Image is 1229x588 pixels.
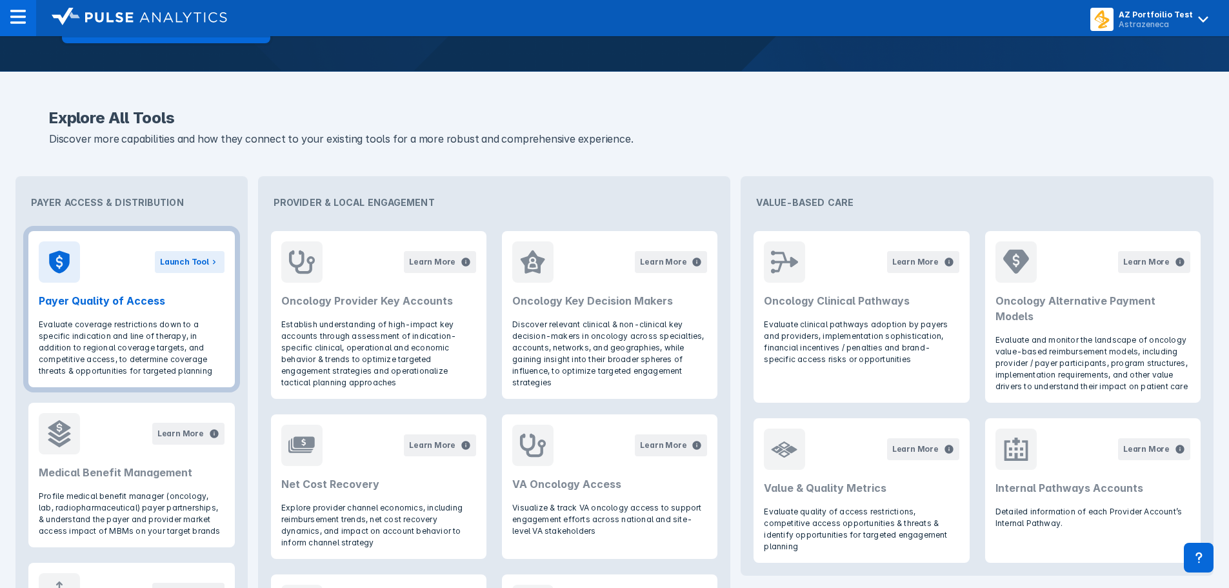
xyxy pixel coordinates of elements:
h2: VA Oncology Access [512,476,707,492]
button: Learn More [1118,438,1190,460]
div: Learn More [892,443,939,455]
p: Discover more capabilities and how they connect to your existing tools for a more robust and comp... [49,131,1180,148]
p: Discover relevant clinical & non-clinical key decision-makers in oncology across specialties, acc... [512,319,707,389]
div: Launch Tool [160,256,209,268]
img: menu button [1093,10,1111,28]
div: AZ Portfoilio Test [1119,10,1193,19]
div: Payer Access & Distribution [21,181,243,223]
div: Learn More [1123,443,1170,455]
div: Learn More [157,428,204,440]
p: Evaluate coverage restrictions down to a specific indication and line of therapy, in addition to ... [39,319,225,377]
h2: Internal Pathways Accounts [995,480,1190,496]
div: Contact Support [1184,543,1214,573]
div: Value-Based Care [746,181,1208,223]
p: Evaluate clinical pathways adoption by payers and providers, implementation sophistication, finan... [764,319,959,365]
button: Learn More [404,434,476,456]
div: Provider & Local Engagement [263,181,726,223]
h2: Medical Benefit Management [39,465,225,480]
button: Learn More [887,251,959,273]
p: Profile medical benefit manager (oncology, lab, radiopharmaceutical) payer partnerships, & unders... [39,491,225,537]
button: Learn More [887,438,959,460]
a: logo [36,8,227,28]
div: Learn More [892,256,939,268]
h2: Oncology Provider Key Accounts [281,293,476,309]
h2: Explore All Tools [49,110,1180,126]
h2: Oncology Clinical Pathways [764,293,959,309]
button: Learn More [1118,251,1190,273]
p: Establish understanding of high-impact key accounts through assessment of indication-specific cli... [281,319,476,389]
p: Evaluate and monitor the landscape of oncology value-based reimbursement models, including provid... [995,334,1190,392]
button: Learn More [152,423,225,445]
button: Launch Tool [155,251,225,273]
div: Learn More [1123,256,1170,268]
p: Visualize & track VA oncology access to support engagement efforts across national and site-level... [512,502,707,537]
p: Evaluate quality of access restrictions, competitive access opportunities & threats & identify op... [764,506,959,553]
button: Learn More [404,251,476,273]
h2: Net Cost Recovery [281,476,476,492]
button: Learn More [635,434,707,456]
h2: Payer Quality of Access [39,293,225,309]
div: Learn More [640,256,686,268]
div: Learn More [409,256,455,268]
h2: Oncology Key Decision Makers [512,293,707,309]
button: Learn More [635,251,707,273]
div: Learn More [409,440,455,451]
p: Explore provider channel economics, including reimbursement trends, net cost recovery dynamics, a... [281,502,476,549]
img: menu--horizontal.svg [10,9,26,25]
div: Astrazeneca [1119,19,1193,29]
img: logo [52,8,227,26]
h2: Value & Quality Metrics [764,480,959,496]
h2: Oncology Alternative Payment Models [995,293,1190,324]
div: Learn More [640,440,686,451]
p: Detailed information of each Provider Account’s Internal Pathway. [995,506,1190,529]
